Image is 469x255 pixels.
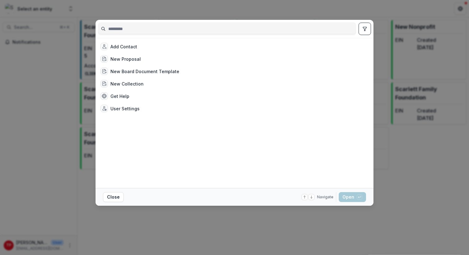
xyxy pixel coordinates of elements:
[103,192,124,202] button: Close
[110,105,140,112] div: User Settings
[110,93,129,99] div: Get Help
[110,81,144,87] div: New Collection
[110,56,141,62] div: New Proposal
[110,43,137,50] div: Add Contact
[110,68,179,75] div: New Board Document Template
[339,192,366,202] button: Open
[359,23,371,35] button: toggle filters
[317,194,333,200] span: Navigate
